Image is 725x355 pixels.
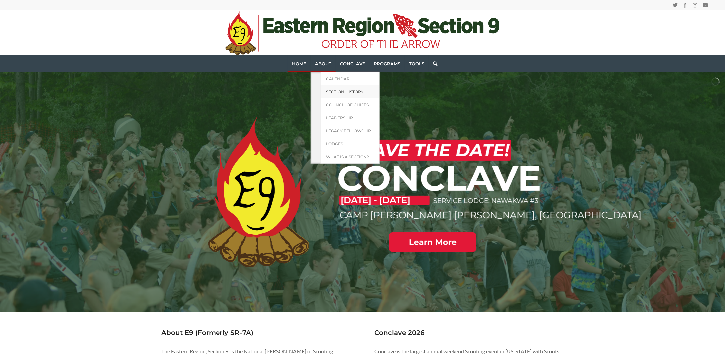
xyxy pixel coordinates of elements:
span: Tools [409,61,424,66]
a: Council of Chiefs [321,98,380,111]
span: Calendar [326,76,350,81]
span: Section History [326,89,363,94]
p: CAMP [PERSON_NAME] [PERSON_NAME], [GEOGRAPHIC_DATA] [340,209,541,222]
span: Leadership [326,115,353,120]
a: Home [288,55,311,72]
h1: CONCLAVE [337,160,542,197]
p: SERVICE LODGE: NAWAKWA #3 [433,193,540,209]
a: Conclave [336,55,369,72]
h3: Conclave 2026 [374,329,425,336]
span: What is a Section? [326,154,369,159]
h2: SAVE THE DATE! [360,140,511,161]
span: Home [292,61,306,66]
a: Calendar [321,72,380,85]
a: Programs [369,55,405,72]
a: Section History [321,85,380,98]
a: What is a Section? [321,150,380,164]
span: Council of Chiefs [326,102,369,107]
a: Tools [405,55,429,72]
a: Leadership [321,111,380,124]
a: Search [429,55,437,72]
h3: About E9 (Formerly SR-7A) [161,329,253,336]
a: Lodges [321,137,380,150]
span: Legacy Fellowship [326,128,371,133]
span: About [315,61,331,66]
span: Programs [374,61,400,66]
a: About [311,55,336,72]
span: Conclave [340,61,365,66]
a: Legacy Fellowship [321,124,380,137]
p: [DATE] - [DATE] [339,196,430,205]
span: Lodges [326,141,343,146]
